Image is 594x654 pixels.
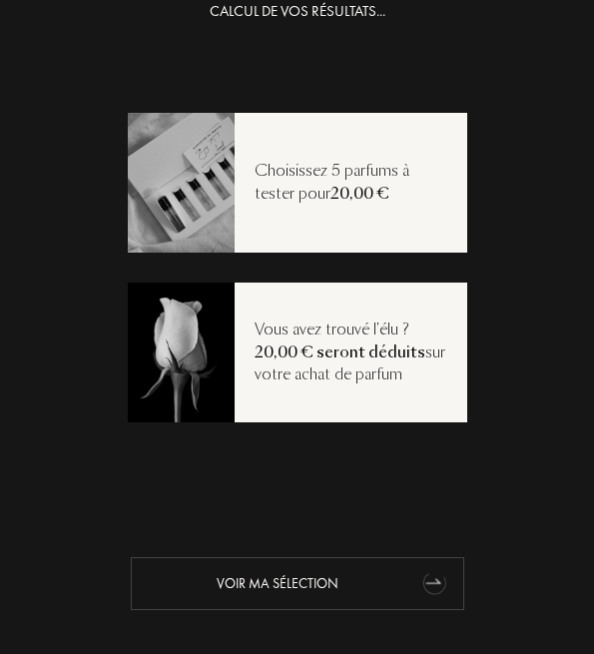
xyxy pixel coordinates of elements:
div: Voir ma sélection [131,557,464,610]
img: recoload3.png [127,280,235,423]
div: Vous avez trouvé l'élu ? sur votre achat de parfum [235,319,467,386]
span: 20,00 € [330,183,389,204]
div: Choisissez 5 parfums à tester pour [235,160,467,205]
span: 20,00 € seront déduits [255,341,425,362]
img: recoload1.png [127,110,235,254]
div: animation [415,562,455,602]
